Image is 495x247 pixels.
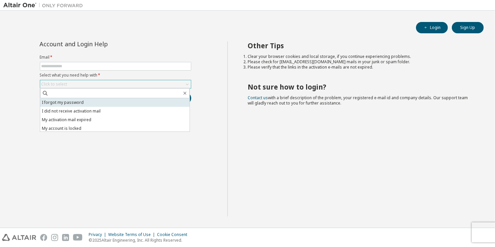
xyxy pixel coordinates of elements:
[248,59,472,65] li: Please check for [EMAIL_ADDRESS][DOMAIN_NAME] mails in your junk or spam folder.
[416,22,448,33] button: Login
[51,234,58,241] img: instagram.svg
[452,22,484,33] button: Sign Up
[40,80,191,88] div: Click to select
[40,73,191,78] label: Select what you need help with
[3,2,86,9] img: Altair One
[40,234,47,241] img: facebook.svg
[248,41,472,50] h2: Other Tips
[40,55,191,60] label: Email
[89,237,191,243] p: © 2025 Altair Engineering, Inc. All Rights Reserved.
[248,95,268,101] a: Contact us
[41,82,67,87] div: Click to select
[157,232,191,237] div: Cookie Consent
[40,98,190,107] li: I forgot my password
[89,232,108,237] div: Privacy
[73,234,83,241] img: youtube.svg
[108,232,157,237] div: Website Terms of Use
[40,41,161,47] div: Account and Login Help
[248,95,468,106] span: with a brief description of the problem, your registered e-mail id and company details. Our suppo...
[248,83,472,91] h2: Not sure how to login?
[248,54,472,59] li: Clear your browser cookies and local storage, if you continue experiencing problems.
[248,65,472,70] li: Please verify that the links in the activation e-mails are not expired.
[2,234,36,241] img: altair_logo.svg
[62,234,69,241] img: linkedin.svg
